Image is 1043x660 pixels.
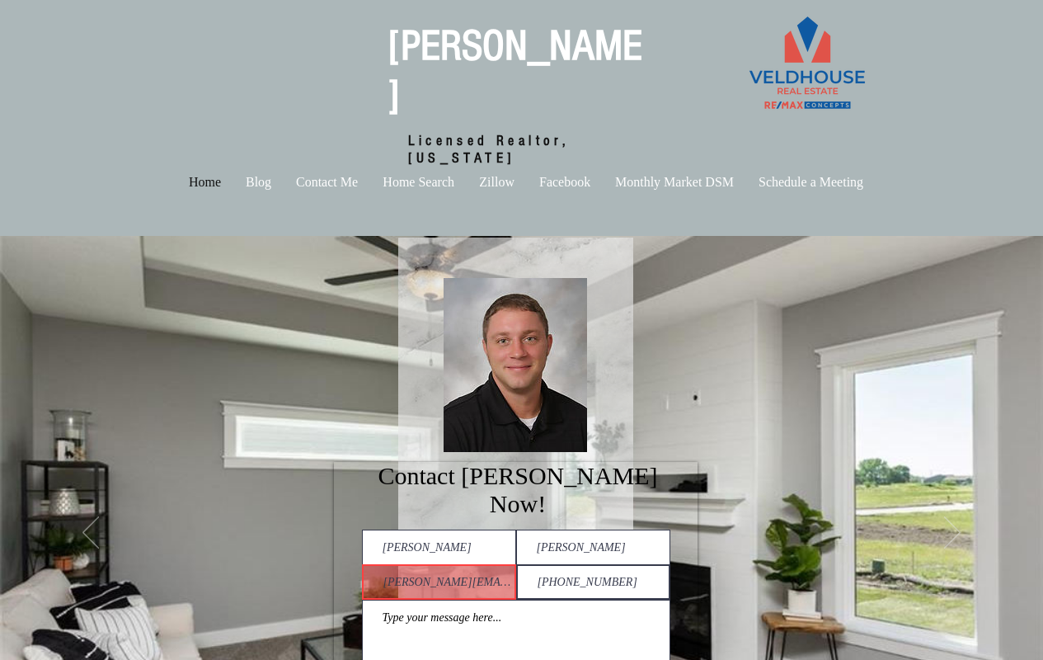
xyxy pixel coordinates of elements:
p: Blog [237,172,280,192]
p: Home Search [374,172,463,192]
button: Next [944,516,961,551]
img: Veldhouse Logo - Option 1.png [734,7,881,121]
span: Licensed Realtor, [US_STATE] [408,132,570,167]
p: Zillow [471,172,523,192]
img: 12034403_1203879192961678_81641584542374 [444,278,587,452]
a: Contact Me [284,172,370,192]
p: Facebook [531,172,599,192]
p: Monthly Market DSM [607,172,742,192]
a: [PERSON_NAME] [388,21,642,120]
input: First Name [362,530,516,565]
a: Home Search [370,172,467,192]
p: Schedule a Meeting [750,172,872,192]
a: Zillow [467,172,527,192]
span: Contact [PERSON_NAME] Now! [378,462,657,517]
input: Email [362,564,516,600]
a: Schedule a Meeting [746,172,876,192]
button: Previous [82,516,99,551]
a: Blog [233,172,284,192]
p: Home [181,172,229,192]
a: Home [176,172,233,192]
input: Last Name [516,530,670,565]
input: Phone [516,564,670,600]
a: Facebook [527,172,603,192]
nav: Site [129,172,924,192]
p: Contact Me [288,172,366,192]
a: Monthly Market DSM [603,172,746,192]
